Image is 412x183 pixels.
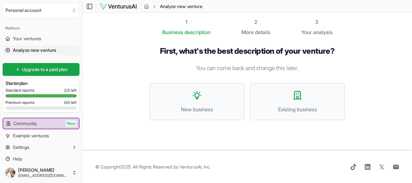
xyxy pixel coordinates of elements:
[149,46,345,56] h1: First, what's the best description of your venture?
[301,18,332,26] div: 3
[66,120,76,127] span: New
[64,88,77,93] span: 2 / 2 left
[149,64,345,73] p: You can come back and change this later.
[99,3,137,10] img: logo
[3,3,80,18] button: Select an organization
[13,133,49,139] span: Example ventures
[18,167,69,173] span: [PERSON_NAME]
[180,164,210,169] a: VenturusAI, Inc
[3,63,80,76] a: Upgrade to a paid plan
[3,33,80,44] a: Your ventures
[257,105,338,113] span: Existing business
[241,18,270,26] div: 2
[5,80,77,87] h3: Starter plan
[5,100,34,105] span: Premium reports
[3,23,80,33] div: Platform
[14,120,37,127] span: Community
[313,29,332,35] span: analysis
[160,3,202,10] span: Analyze new venture
[5,168,15,178] img: ACg8ocIIEP2GLYZMasEBwmE3vjK3Qu8GR5uTGQzhqhmsrF6cNHh-__k=s96-c
[149,83,245,120] button: New business
[184,29,211,35] span: description
[13,35,41,42] span: Your ventures
[95,164,211,170] span: © Copyright 2025 . All Rights Reserved by .
[3,154,80,164] a: Help
[3,118,79,129] a: CommunityNew
[162,28,183,36] span: Business
[18,173,69,178] span: [EMAIL_ADDRESS][DOMAIN_NAME]
[156,105,238,113] span: New business
[3,142,80,152] button: Settings
[3,45,80,55] a: Analyze new venture
[144,3,202,10] nav: breadcrumb
[255,29,270,35] span: details
[13,156,22,162] span: Help
[13,47,56,53] span: Analyze new venture
[22,66,68,73] span: Upgrade to a paid plan
[241,28,254,36] span: More
[64,100,77,105] span: 0 / 0 left
[5,88,34,93] span: Standard reports
[13,144,29,151] span: Settings
[250,83,345,120] button: Existing business
[3,131,80,141] a: Example ventures
[3,165,80,180] button: [PERSON_NAME][EMAIL_ADDRESS][DOMAIN_NAME]
[301,28,312,36] span: Your
[162,18,211,26] div: 1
